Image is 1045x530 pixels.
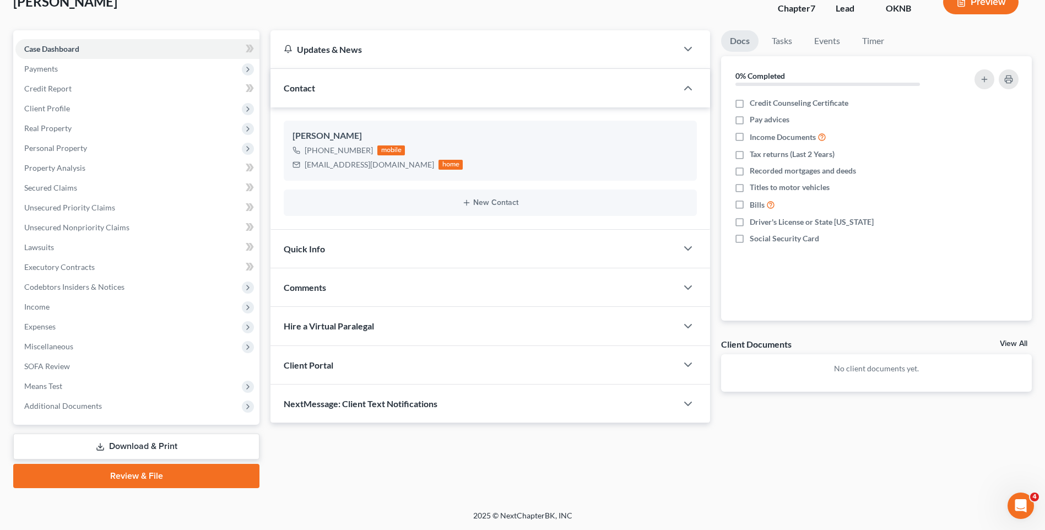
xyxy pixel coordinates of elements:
a: Tasks [763,30,801,52]
strong: 0% Completed [735,71,785,80]
span: Payments [24,64,58,73]
a: Events [805,30,849,52]
span: Unsecured Priority Claims [24,203,115,212]
span: SOFA Review [24,361,70,371]
a: Timer [853,30,893,52]
span: 4 [1030,493,1039,501]
a: Case Dashboard [15,39,259,59]
span: Social Security Card [750,233,819,244]
span: Quick Info [284,244,325,254]
span: Executory Contracts [24,262,95,272]
div: 2025 © NextChapterBK, INC [209,510,837,530]
span: Contact [284,83,315,93]
div: [EMAIL_ADDRESS][DOMAIN_NAME] [305,159,434,170]
span: Case Dashboard [24,44,79,53]
a: Property Analysis [15,158,259,178]
span: Miscellaneous [24,342,73,351]
gu-sc-dial: Click to Connect 7202021119 [305,145,373,155]
a: Credit Report [15,79,259,99]
span: Property Analysis [24,163,85,172]
div: Chapter [778,2,818,15]
div: Client Documents [721,338,792,350]
a: Unsecured Nonpriority Claims [15,218,259,237]
span: Income [24,302,50,311]
span: Credit Report [24,84,72,93]
span: Pay advices [750,114,789,125]
a: Executory Contracts [15,257,259,277]
span: Tax returns (Last 2 Years) [750,149,835,160]
span: Real Property [24,123,72,133]
div: home [438,160,463,170]
span: Driver's License or State [US_STATE] [750,217,874,228]
a: Review & File [13,464,259,488]
span: Expenses [24,322,56,331]
p: No client documents yet. [730,363,1023,374]
a: Lawsuits [15,237,259,257]
span: Client Profile [24,104,70,113]
span: Personal Property [24,143,87,153]
a: View All [1000,340,1027,348]
a: Secured Claims [15,178,259,198]
span: Client Portal [284,360,333,370]
span: Lawsuits [24,242,54,252]
span: Recorded mortgages and deeds [750,165,856,176]
a: Docs [721,30,759,52]
span: Titles to motor vehicles [750,182,830,193]
div: OKNB [886,2,925,15]
span: Comments [284,282,326,293]
span: Means Test [24,381,62,391]
span: Additional Documents [24,401,102,410]
div: mobile [377,145,405,155]
iframe: Intercom live chat [1008,493,1034,519]
a: SOFA Review [15,356,259,376]
span: Secured Claims [24,183,77,192]
span: Hire a Virtual Paralegal [284,321,374,331]
span: Codebtors Insiders & Notices [24,282,124,291]
button: New Contact [293,198,688,207]
span: Income Documents [750,132,816,143]
div: Lead [836,2,868,15]
div: Updates & News [284,44,664,55]
span: NextMessage: Client Text Notifications [284,398,437,409]
div: [PERSON_NAME] [293,129,688,143]
a: Download & Print [13,434,259,459]
span: Unsecured Nonpriority Claims [24,223,129,232]
span: 7 [810,3,815,13]
span: Credit Counseling Certificate [750,98,848,109]
a: Unsecured Priority Claims [15,198,259,218]
span: Bills [750,199,765,210]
